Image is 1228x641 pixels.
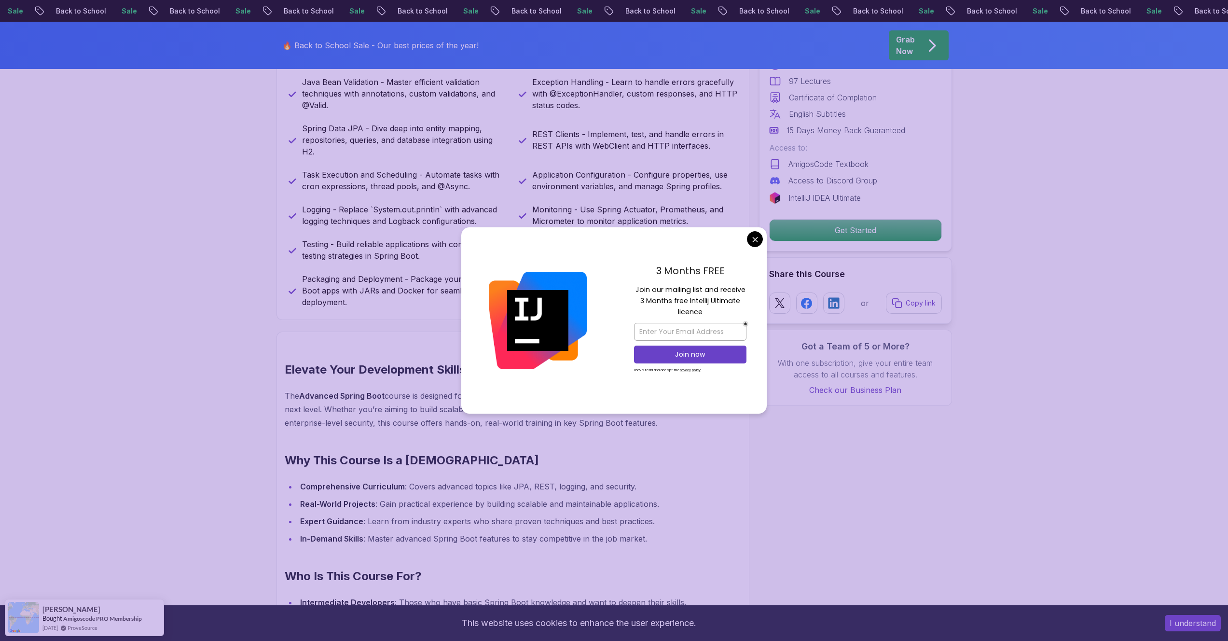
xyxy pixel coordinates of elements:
[532,128,737,152] p: REST Clients - Implement, test, and handle errors in REST APIs with WebClient and HTTP interfaces.
[680,6,711,16] p: Sale
[956,6,1022,16] p: Back to School
[300,534,363,543] strong: In-Demand Skills
[225,6,256,16] p: Sale
[387,6,453,16] p: Back to School
[453,6,483,16] p: Sale
[68,624,97,632] a: ProveSource
[42,624,58,632] span: [DATE]
[297,532,695,545] li: : Master advanced Spring Boot features to stay competitive in the job market.
[300,516,363,526] strong: Expert Guidance
[794,6,825,16] p: Sale
[7,613,1150,634] div: This website uses cookies to enhance the user experience.
[1165,615,1221,631] button: Accept cookies
[769,357,942,380] p: With one subscription, give your entire team access to all courses and features.
[297,515,695,528] li: : Learn from industry experts who share proven techniques and best practices.
[1136,6,1167,16] p: Sale
[302,123,507,157] p: Spring Data JPA - Dive deep into entity mapping, repositories, queries, and database integration ...
[297,480,695,493] li: : Covers advanced topics like JPA, REST, logging, and security.
[302,238,507,262] p: Testing - Build reliable applications with comprehensive testing strategies in Spring Boot.
[861,297,869,309] p: or
[788,192,861,204] p: IntelliJ IDEA Ultimate
[788,175,877,186] p: Access to Discord Group
[63,615,142,622] a: Amigoscode PRO Membership
[302,169,507,192] p: Task Execution and Scheduling - Automate tasks with cron expressions, thread pools, and @Async.
[273,6,339,16] p: Back to School
[842,6,908,16] p: Back to School
[769,267,942,281] h2: Share this Course
[532,76,737,111] p: Exception Handling - Learn to handle errors gracefully with @ExceptionHandler, custom responses, ...
[788,158,869,170] p: AmigosCode Textbook
[285,453,695,468] h2: Why This Course Is a [DEMOGRAPHIC_DATA]
[566,6,597,16] p: Sale
[896,34,915,57] p: Grab Now
[285,362,695,377] h2: Elevate Your Development Skills with Spring Boot
[285,389,695,430] p: The course is designed for developers ready to take their Spring Boot expertise to the next level...
[769,142,942,153] p: Access to:
[302,273,507,308] p: Packaging and Deployment - Package your Spring Boot apps with JARs and Docker for seamless deploy...
[769,340,942,353] h3: Got a Team of 5 or More?
[789,92,877,103] p: Certificate of Completion
[729,6,794,16] p: Back to School
[339,6,370,16] p: Sale
[45,6,111,16] p: Back to School
[789,108,846,120] p: English Subtitles
[282,40,479,51] p: 🔥 Back to School Sale - Our best prices of the year!
[1022,6,1053,16] p: Sale
[501,6,566,16] p: Back to School
[786,125,905,136] p: 15 Days Money Back Guaranteed
[615,6,680,16] p: Back to School
[769,219,942,241] button: Get Started
[769,192,781,204] img: jetbrains logo
[532,169,737,192] p: Application Configuration - Configure properties, use environment variables, and manage Spring pr...
[300,482,405,491] strong: Comprehensive Curriculum
[302,76,507,111] p: Java Bean Validation - Master efficient validation techniques with annotations, custom validation...
[42,614,62,622] span: Bought
[297,497,695,511] li: : Gain practical experience by building scalable and maintainable applications.
[1070,6,1136,16] p: Back to School
[159,6,225,16] p: Back to School
[789,75,831,87] p: 97 Lectures
[886,293,942,314] button: Copy link
[285,569,695,584] h2: Who Is This Course For?
[769,384,942,396] a: Check our Business Plan
[297,596,695,609] li: : Those who have basic Spring Boot knowledge and want to deepen their skills.
[300,598,395,607] strong: Intermediate Developers
[42,605,100,613] span: [PERSON_NAME]
[300,499,375,509] strong: Real-World Projects
[532,204,737,227] p: Monitoring - Use Spring Actuator, Prometheus, and Micrometer to monitor application metrics.
[8,602,39,633] img: provesource social proof notification image
[908,6,939,16] p: Sale
[906,298,936,308] p: Copy link
[302,204,507,227] p: Logging - Replace `System.out.println` with advanced logging techniques and Logback configurations.
[111,6,142,16] p: Sale
[299,391,385,401] strong: Advanced Spring Boot
[770,220,941,241] p: Get Started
